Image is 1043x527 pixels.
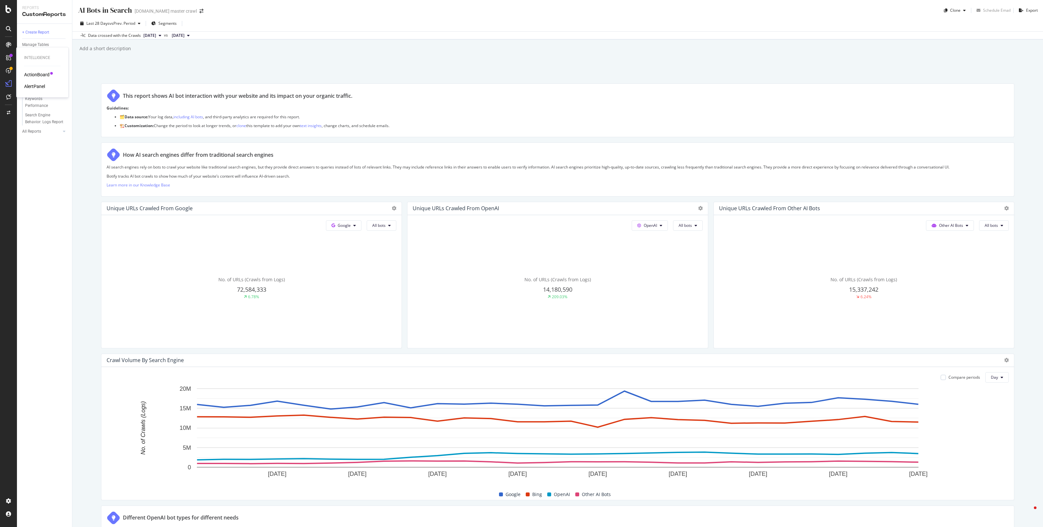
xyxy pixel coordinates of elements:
[140,401,146,455] text: No. of Crawls (Logs)
[554,490,570,498] span: OpenAI
[218,276,285,283] span: No. of URLs (Crawls from Logs)
[22,29,49,36] div: + Create Report
[183,444,191,451] text: 5M
[123,92,352,100] div: This report shows AI bot interaction with your website and its impact on your organic traffic.
[860,294,872,300] div: 6.24%
[22,41,49,48] div: Manage Tables
[983,7,1011,13] div: Schedule Email
[428,471,447,477] text: [DATE]
[125,114,148,120] strong: Data source:
[644,223,657,228] span: OpenAI
[24,71,50,78] a: ActionBoard
[78,18,143,29] button: Last 28 DaysvsPrev. Period
[950,7,961,13] div: Clone
[107,105,129,111] strong: Guidelines:
[508,471,527,477] text: [DATE]
[199,9,203,13] div: arrow-right-arrow-left
[367,220,396,231] button: All bots
[79,45,131,52] div: Add a short description
[506,490,521,498] span: Google
[22,29,67,36] a: + Create Report
[120,123,1009,128] p: 🏗️ Change the period to look at longer trends, or this template to add your own , change charts, ...
[1016,5,1038,16] button: Export
[1026,7,1038,13] div: Export
[158,21,177,26] span: Segments
[78,5,132,15] div: AI Bots in Search
[149,18,179,29] button: Segments
[25,95,67,109] a: Keywords Performance
[101,142,1014,196] div: How AI search engines differ from traditional search enginesAI search engines rely on bots to cra...
[268,471,286,477] text: [DATE]
[172,33,184,38] span: 2025 Aug. 11th
[107,182,170,188] a: Learn more in our Knowledge Base
[985,372,1009,383] button: Day
[1021,505,1036,520] iframe: Intercom live chat
[632,220,668,231] button: OpenAI
[589,471,607,477] text: [DATE]
[123,514,239,521] div: Different OpenAI bot types for different needs
[88,33,141,38] div: Data crossed with the Crawls
[101,83,1014,137] div: This report shows AI bot interaction with your website and its impact on your organic traffic.Gui...
[413,205,499,212] div: Unique URLs Crawled from OpenAI
[679,223,692,228] span: All bots
[107,385,1009,484] svg: A chart.
[25,112,67,125] a: Search Engine Behavior: Logs Report
[120,114,1009,120] p: 🗂️ Your log data, , and third-party analytics are required for this report.
[543,285,572,293] span: 14,180,590
[107,205,193,212] div: Unique URLs Crawled from Google
[552,294,567,300] div: 209.03%
[123,151,273,159] div: How AI search engines differ from traditional search engines
[300,123,322,128] a: text insights
[169,32,192,39] button: [DATE]
[909,471,928,477] text: [DATE]
[180,405,191,412] text: 15M
[719,205,820,212] div: Unique URLs Crawled from Other AI Bots
[948,374,980,380] div: Compare periods
[524,276,591,283] span: No. of URLs (Crawls from Logs)
[180,386,191,392] text: 20M
[668,471,687,477] text: [DATE]
[326,220,361,231] button: Google
[188,464,191,471] text: 0
[979,220,1009,231] button: All bots
[107,357,184,363] div: Crawl Volume By Search Engine
[107,173,1009,179] p: Botify tracks AI bot crawls to show how much of your website’s content will influence AI-driven s...
[22,128,61,135] a: All Reports
[829,471,847,477] text: [DATE]
[974,5,1011,16] button: Schedule Email
[107,164,1009,170] p: AI search engines rely on bots to crawl your website like traditional search engines, but they pr...
[939,223,963,228] span: Other AI Bots
[143,33,156,38] span: 2025 Sep. 8th
[86,21,110,26] span: Last 28 Days
[582,490,611,498] span: Other AI Bots
[985,223,998,228] span: All bots
[101,202,402,348] div: Unique URLs Crawled from GoogleGoogleAll botsNo. of URLs (Crawls from Logs)72,584,3336.78%
[713,202,1014,348] div: Unique URLs Crawled from Other AI BotsOther AI BotsAll botsNo. of URLs (Crawls from Logs)15,337,2...
[407,202,708,348] div: Unique URLs Crawled from OpenAIOpenAIAll botsNo. of URLs (Crawls from Logs)14,180,590209.03%
[24,55,61,61] div: Intelligence
[941,5,968,16] button: Clone
[338,223,351,228] span: Google
[22,128,41,135] div: All Reports
[135,8,197,14] div: [DOMAIN_NAME] master crawl
[991,374,998,380] span: Day
[532,490,542,498] span: Bing
[22,5,67,11] div: Reports
[248,294,259,300] div: 6.78%
[237,285,266,293] span: 72,584,333
[173,114,203,120] a: including AI bots
[25,95,62,109] div: Keywords Performance
[24,83,45,90] a: AlertPanel
[125,123,154,128] strong: Customization:
[110,21,135,26] span: vs Prev. Period
[22,11,67,18] div: CustomReports
[22,41,67,48] a: Manage Tables
[348,471,367,477] text: [DATE]
[372,223,386,228] span: All bots
[101,354,1014,500] div: Crawl Volume By Search EngineCompare periodsDayA chart.GoogleBingOpenAIOther AI Bots
[849,285,878,293] span: 15,337,242
[25,112,64,125] div: Search Engine Behavior: Logs Report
